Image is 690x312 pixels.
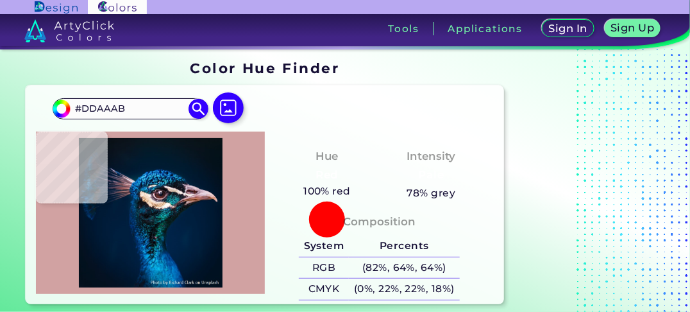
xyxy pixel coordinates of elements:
img: ArtyClick Design logo [35,1,78,13]
h5: System [299,236,349,257]
input: type color.. [71,100,190,117]
h3: Tools [388,24,419,33]
img: icon search [189,99,208,118]
h5: Sign Up [612,23,653,33]
img: img_pavlin.jpg [42,138,258,288]
h5: (0%, 22%, 22%, 18%) [349,279,459,300]
h4: Intensity [407,147,456,166]
a: Sign Up [607,20,659,37]
a: Sign In [544,20,592,37]
h5: Percents [349,236,459,257]
h5: 78% grey [407,185,456,202]
img: icon picture [213,92,244,123]
h5: (82%, 64%, 64%) [349,257,459,279]
h3: Pale [413,168,450,183]
h5: CMYK [299,279,349,300]
h4: Hue [316,147,339,166]
img: logo_artyclick_colors_white.svg [24,19,115,42]
h1: Color Hue Finder [190,58,339,78]
iframe: Advertisement [509,56,669,309]
h3: Red [310,168,344,183]
h5: 100% red [299,183,356,200]
h5: Sign In [550,24,586,33]
h3: Applications [448,24,523,33]
h4: Composition [343,212,416,231]
h5: RGB [299,257,349,279]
